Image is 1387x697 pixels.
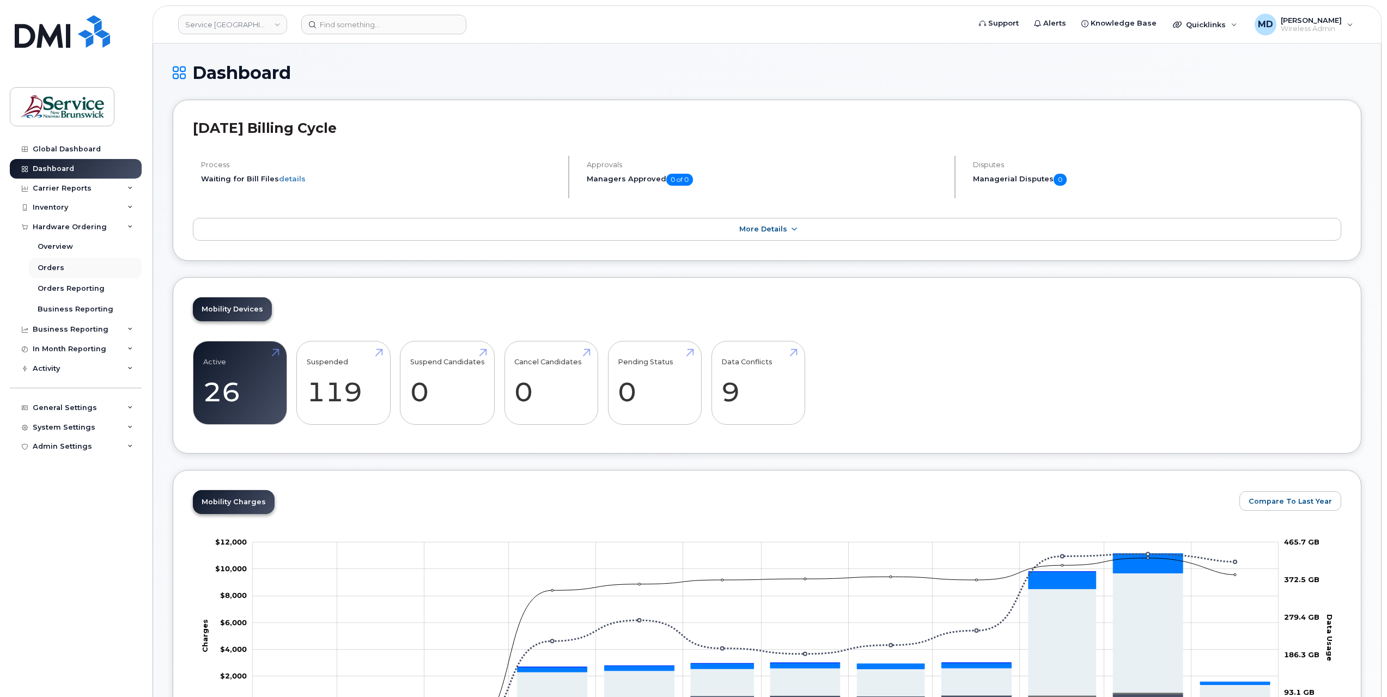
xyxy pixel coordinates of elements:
tspan: Charges [200,619,209,652]
g: $0 [220,617,247,626]
tspan: $12,000 [215,537,247,546]
span: 0 of 0 [666,174,693,186]
tspan: $4,000 [220,644,247,653]
a: Mobility Charges [193,490,275,514]
a: details [279,174,306,183]
tspan: $2,000 [220,671,247,680]
h1: Dashboard [173,63,1361,82]
tspan: $6,000 [220,617,247,626]
h4: Process [201,161,559,169]
h5: Managerial Disputes [973,174,1341,186]
li: Waiting for Bill Files [201,174,559,184]
a: Pending Status 0 [618,347,691,419]
span: Compare To Last Year [1249,496,1332,506]
a: Cancel Candidates 0 [514,347,588,419]
g: $0 [215,537,247,546]
g: $0 [215,564,247,573]
a: Suspend Candidates 0 [410,347,485,419]
a: Suspended 119 [307,347,380,419]
tspan: 465.7 GB [1284,537,1319,546]
a: Active 26 [203,347,277,419]
tspan: $10,000 [215,564,247,573]
g: $0 [220,644,247,653]
g: $0 [220,591,247,600]
g: $0 [220,671,247,680]
tspan: 93.1 GB [1284,687,1315,696]
tspan: 279.4 GB [1284,612,1319,621]
button: Compare To Last Year [1239,491,1341,511]
a: Mobility Devices [193,297,272,321]
a: Data Conflicts 9 [721,347,795,419]
h4: Approvals [587,161,945,169]
tspan: 186.3 GB [1284,650,1319,658]
span: More Details [739,225,787,233]
tspan: $8,000 [220,591,247,600]
span: 0 [1054,174,1067,186]
tspan: Data Usage [1326,614,1335,661]
h4: Disputes [973,161,1341,169]
tspan: 372.5 GB [1284,574,1319,583]
h2: [DATE] Billing Cycle [193,120,1341,136]
h5: Managers Approved [587,174,945,186]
